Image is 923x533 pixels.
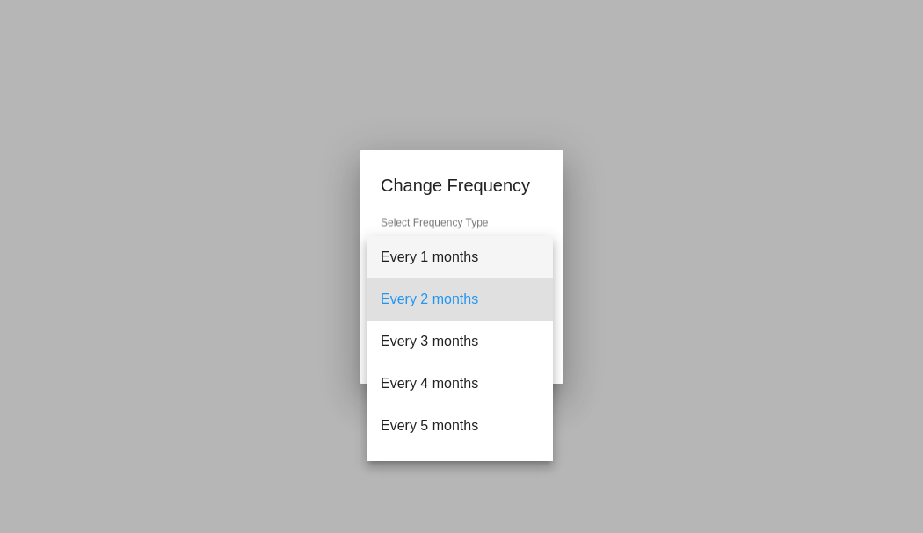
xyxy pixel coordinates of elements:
span: Every 5 months [381,405,539,447]
span: Every 4 months [381,363,539,405]
span: Every 1 months [381,236,539,278]
span: Every 6 months [381,447,539,489]
span: Every 2 months [381,278,539,321]
span: Every 3 months [381,321,539,363]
